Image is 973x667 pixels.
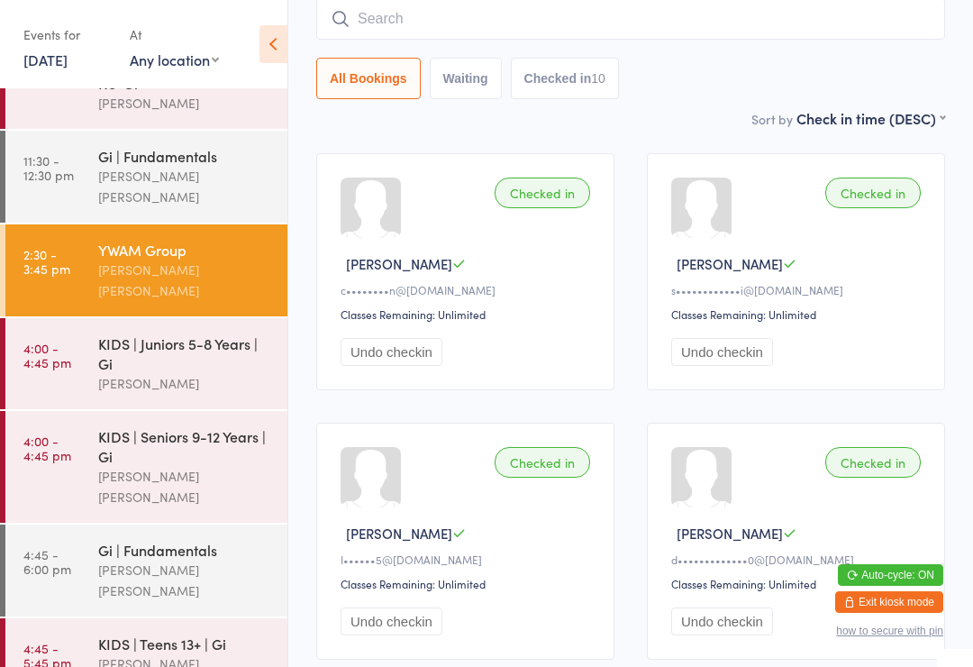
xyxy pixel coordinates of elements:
[130,20,219,50] div: At
[341,282,596,297] div: c••••••••n@[DOMAIN_NAME]
[5,318,287,409] a: 4:00 -4:45 pmKIDS | Juniors 5-8 Years | Gi[PERSON_NAME]
[23,341,71,370] time: 4:00 - 4:45 pm
[346,254,452,273] span: [PERSON_NAME]
[98,466,272,507] div: [PERSON_NAME] [PERSON_NAME]
[836,625,943,637] button: how to secure with pin
[825,178,921,208] div: Checked in
[671,282,926,297] div: s••••••••••••i@[DOMAIN_NAME]
[5,131,287,223] a: 11:30 -12:30 pmGi | Fundamentals[PERSON_NAME] [PERSON_NAME]
[495,178,590,208] div: Checked in
[495,447,590,478] div: Checked in
[98,634,272,653] div: KIDS | Teens 13+ | Gi
[23,20,112,50] div: Events for
[341,608,442,635] button: Undo checkin
[835,591,943,613] button: Exit kiosk mode
[671,576,926,591] div: Classes Remaining: Unlimited
[671,552,926,567] div: d•••••••••••••0@[DOMAIN_NAME]
[5,411,287,523] a: 4:00 -4:45 pmKIDS | Seniors 9-12 Years | Gi[PERSON_NAME] [PERSON_NAME]
[98,240,272,260] div: YWAM Group
[825,447,921,478] div: Checked in
[98,560,272,601] div: [PERSON_NAME] [PERSON_NAME]
[23,60,72,89] time: 10:30 - 11:00 am
[23,50,68,69] a: [DATE]
[23,434,71,462] time: 4:00 - 4:45 pm
[316,58,421,99] button: All Bookings
[23,153,74,182] time: 11:30 - 12:30 pm
[341,338,442,366] button: Undo checkin
[671,306,926,322] div: Classes Remaining: Unlimited
[98,93,272,114] div: [PERSON_NAME]
[838,564,943,586] button: Auto-cycle: ON
[346,524,452,543] span: [PERSON_NAME]
[130,50,219,69] div: Any location
[511,58,619,99] button: Checked in10
[341,552,596,567] div: I••••••5@[DOMAIN_NAME]
[430,58,502,99] button: Waiting
[796,108,945,128] div: Check in time (DESC)
[671,608,773,635] button: Undo checkin
[98,373,272,394] div: [PERSON_NAME]
[23,247,70,276] time: 2:30 - 3:45 pm
[98,333,272,373] div: KIDS | Juniors 5-8 Years | Gi
[5,525,287,617] a: 4:45 -6:00 pmGi | Fundamentals[PERSON_NAME] [PERSON_NAME]
[98,426,272,466] div: KIDS | Seniors 9-12 Years | Gi
[751,110,793,128] label: Sort by
[341,576,596,591] div: Classes Remaining: Unlimited
[98,260,272,301] div: [PERSON_NAME] [PERSON_NAME]
[671,338,773,366] button: Undo checkin
[98,540,272,560] div: Gi | Fundamentals
[23,547,71,576] time: 4:45 - 6:00 pm
[677,254,783,273] span: [PERSON_NAME]
[98,166,272,207] div: [PERSON_NAME] [PERSON_NAME]
[677,524,783,543] span: [PERSON_NAME]
[98,146,272,166] div: Gi | Fundamentals
[5,224,287,316] a: 2:30 -3:45 pmYWAM Group[PERSON_NAME] [PERSON_NAME]
[341,306,596,322] div: Classes Remaining: Unlimited
[591,71,605,86] div: 10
